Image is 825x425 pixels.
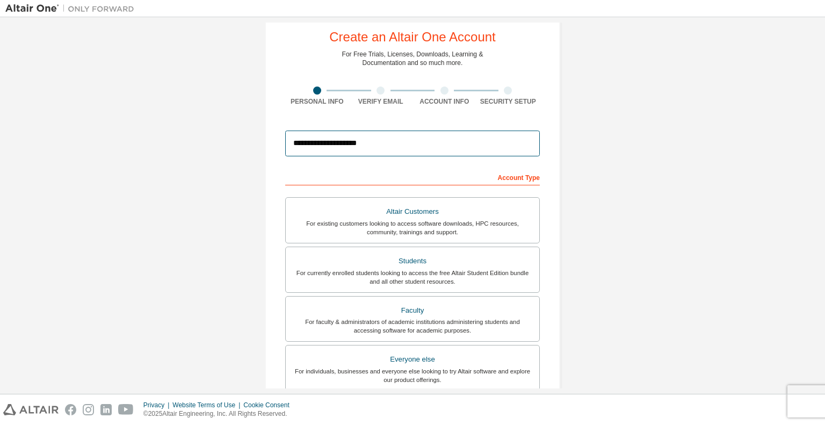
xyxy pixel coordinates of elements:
[412,97,476,106] div: Account Info
[172,401,243,409] div: Website Terms of Use
[349,97,413,106] div: Verify Email
[342,50,483,67] div: For Free Trials, Licenses, Downloads, Learning & Documentation and so much more.
[292,204,533,219] div: Altair Customers
[292,254,533,269] div: Students
[143,401,172,409] div: Privacy
[243,401,295,409] div: Cookie Consent
[292,367,533,384] div: For individuals, businesses and everyone else looking to try Altair software and explore our prod...
[83,404,94,415] img: instagram.svg
[118,404,134,415] img: youtube.svg
[292,303,533,318] div: Faculty
[476,97,540,106] div: Security Setup
[285,168,540,185] div: Account Type
[292,269,533,286] div: For currently enrolled students looking to access the free Altair Student Edition bundle and all ...
[292,352,533,367] div: Everyone else
[329,31,496,44] div: Create an Altair One Account
[292,219,533,236] div: For existing customers looking to access software downloads, HPC resources, community, trainings ...
[285,97,349,106] div: Personal Info
[65,404,76,415] img: facebook.svg
[3,404,59,415] img: altair_logo.svg
[143,409,296,419] p: © 2025 Altair Engineering, Inc. All Rights Reserved.
[100,404,112,415] img: linkedin.svg
[5,3,140,14] img: Altair One
[292,318,533,335] div: For faculty & administrators of academic institutions administering students and accessing softwa...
